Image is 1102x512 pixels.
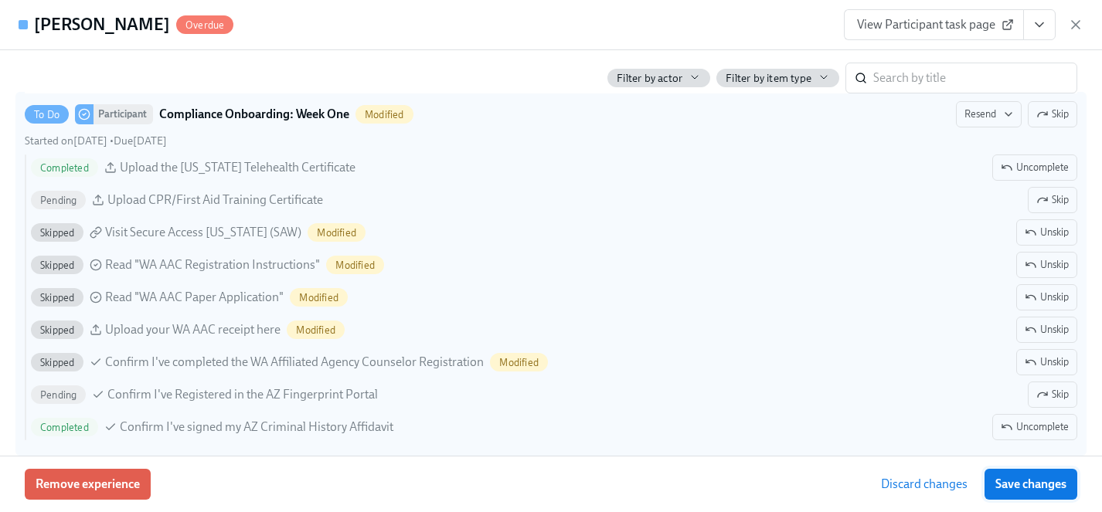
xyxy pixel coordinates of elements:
[25,134,167,148] div: •
[995,476,1066,492] span: Save changes
[31,389,86,401] span: Pending
[1001,419,1069,435] span: Uncomplete
[105,289,284,306] span: Read "WA AAC Paper Application"
[31,292,83,303] span: Skipped
[607,69,710,87] button: Filter by actor
[870,469,978,500] button: Discard changes
[290,292,348,303] span: Modified
[25,109,69,120] span: To Do
[1016,317,1077,343] button: To DoParticipantCompliance Onboarding: Week OneModifiedResendSkipStarted on[DATE] •Due[DATE] Comp...
[107,192,323,209] span: Upload CPR/First Aid Training Certificate
[1023,9,1056,40] button: View task page
[1025,225,1069,240] span: Unskip
[31,357,83,368] span: Skipped
[25,469,151,500] button: Remove experience
[956,101,1022,127] button: To DoParticipantCompliance Onboarding: Week OneModifiedSkipStarted on[DATE] •Due[DATE] CompletedU...
[25,134,107,147] span: Tuesday, October 14th 2025, 10:01 am
[873,63,1077,93] input: Search by title
[1028,101,1077,127] button: To DoParticipantCompliance Onboarding: Week OneModifiedResendStarted on[DATE] •Due[DATE] Complete...
[844,9,1024,40] a: View Participant task page
[1016,219,1077,246] button: To DoParticipantCompliance Onboarding: Week OneModifiedResendSkipStarted on[DATE] •Due[DATE] Comp...
[355,109,413,120] span: Modified
[1028,381,1077,408] button: To DoParticipantCompliance Onboarding: Week OneModifiedResendSkipStarted on[DATE] •Due[DATE] Comp...
[105,224,301,241] span: Visit Secure Access [US_STATE] (SAW)
[31,259,83,271] span: Skipped
[94,104,153,124] div: Participant
[992,154,1077,181] button: To DoParticipantCompliance Onboarding: Week OneModifiedResendSkipStarted on[DATE] •Due[DATE] Comp...
[1028,187,1077,213] button: To DoParticipantCompliance Onboarding: Week OneModifiedResendSkipStarted on[DATE] •Due[DATE] Comp...
[716,69,839,87] button: Filter by item type
[31,195,86,206] span: Pending
[34,13,170,36] h4: [PERSON_NAME]
[1036,107,1069,122] span: Skip
[881,476,968,492] span: Discard changes
[964,107,1013,122] span: Resend
[1025,290,1069,305] span: Unskip
[105,321,281,338] span: Upload your WA AAC receipt here
[105,256,320,273] span: Read "WA AAC Registration Instructions"
[1016,252,1077,278] button: To DoParticipantCompliance Onboarding: Week OneModifiedResendSkipStarted on[DATE] •Due[DATE] Comp...
[159,105,349,124] strong: Compliance Onboarding: Week One
[1025,322,1069,337] span: Unskip
[992,414,1077,440] button: To DoParticipantCompliance Onboarding: Week OneModifiedResendSkipStarted on[DATE] •Due[DATE] Comp...
[287,324,345,336] span: Modified
[490,357,548,368] span: Modified
[31,227,83,239] span: Skipped
[1001,160,1069,175] span: Uncomplete
[107,386,378,403] span: Confirm I've Registered in the AZ Fingerprint Portal
[36,476,140,492] span: Remove experience
[120,419,393,436] span: Confirm I've signed my AZ Criminal History Affidavit
[1036,387,1069,402] span: Skip
[1025,354,1069,370] span: Unskip
[1016,349,1077,375] button: To DoParticipantCompliance Onboarding: Week OneModifiedResendSkipStarted on[DATE] •Due[DATE] Comp...
[31,422,98,433] span: Completed
[726,71,811,86] span: Filter by item type
[176,19,233,31] span: Overdue
[1036,192,1069,208] span: Skip
[114,134,167,147] span: Due [DATE]
[31,324,83,336] span: Skipped
[31,162,98,174] span: Completed
[1016,284,1077,310] button: To DoParticipantCompliance Onboarding: Week OneModifiedResendSkipStarted on[DATE] •Due[DATE] Comp...
[105,354,484,371] span: Confirm I've completed the WA Affiliated Agency Counselor Registration
[120,159,355,176] span: Upload the [US_STATE] Telehealth Certificate
[1025,257,1069,273] span: Unskip
[308,227,366,239] span: Modified
[326,259,384,271] span: Modified
[857,17,1011,32] span: View Participant task page
[617,71,682,86] span: Filter by actor
[985,469,1077,500] button: Save changes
